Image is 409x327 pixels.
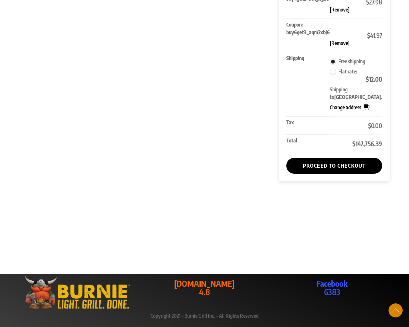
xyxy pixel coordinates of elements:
[330,40,350,46] a: Remove buy6get3_aqm2xbj6 coupon
[338,58,365,65] label: Free shipping
[330,103,369,111] a: Change address
[286,134,330,153] th: Total
[352,140,356,148] span: $
[334,94,381,100] strong: [GEOGRAPHIC_DATA]
[286,116,330,134] th: Tax
[19,274,135,312] img: burniegrill.com-logo-high-res-2020110_500px
[147,279,262,296] a: [DOMAIN_NAME]4.8
[286,158,382,174] a: Proceed to checkout
[174,278,235,289] strong: [DOMAIN_NAME]
[330,86,382,101] p: Shipping to .
[330,68,382,83] label: Flat rate:
[367,32,370,39] span: $
[316,278,348,289] strong: Facebook
[330,19,382,52] td: -
[330,32,382,39] span: 41.97
[366,75,382,83] bdi: 12.00
[368,122,382,129] bdi: 0.00
[352,140,382,148] bdi: 147,756.39
[330,6,350,13] a: Remove buy4get2_u6tgxge8 coupon
[286,19,330,52] th: Coupon: buy6get3_aqm2xbj6
[286,52,330,116] th: Shipping
[368,122,371,129] span: $
[274,279,390,296] a: Facebook6383
[274,279,390,296] p: 6383
[366,75,369,83] span: $
[147,279,262,296] p: 4.8
[19,312,390,320] p: Copyright 2021 – Burnie Grill Inc. – All Rights Reserved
